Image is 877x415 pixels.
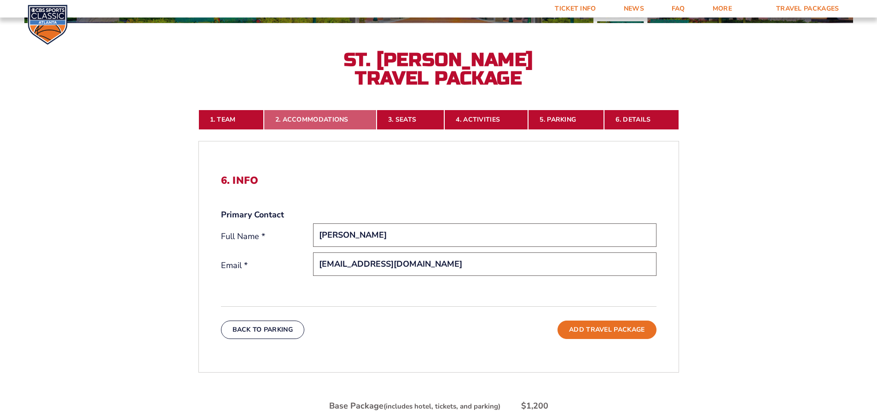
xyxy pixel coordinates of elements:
button: Add Travel Package [558,321,656,339]
h2: St. [PERSON_NAME] Travel Package [337,51,540,88]
a: 2. Accommodations [264,110,377,130]
div: Base Package [329,400,500,412]
small: (includes hotel, tickets, and parking) [383,402,500,411]
img: CBS Sports Classic [28,5,68,45]
strong: Primary Contact [221,209,284,221]
h2: 6. Info [221,175,656,187]
label: Email * [221,260,313,271]
button: Back To Parking [221,321,305,339]
label: Full Name * [221,231,313,242]
a: 4. Activities [444,110,528,130]
div: $1,200 [521,400,548,412]
a: 5. Parking [528,110,604,130]
a: 1. Team [198,110,264,130]
a: 3. Seats [377,110,444,130]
